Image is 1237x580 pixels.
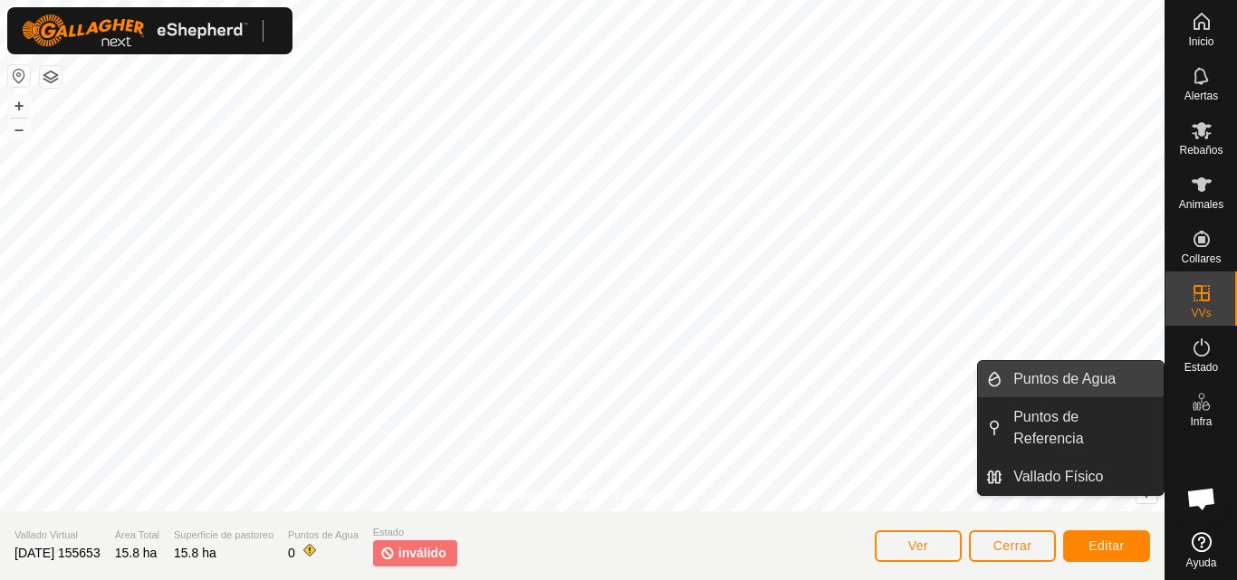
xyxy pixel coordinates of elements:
span: Superficie de pastoreo [174,528,273,543]
button: Cerrar [969,530,1056,562]
span: Estado [1184,362,1218,373]
span: Rebaños [1179,145,1223,156]
li: Puntos de Referencia [978,399,1164,457]
button: Ver [875,530,962,562]
span: Puntos de Agua [1013,368,1116,390]
span: Animales [1179,199,1223,210]
span: Puntos de Referencia [1013,406,1153,450]
a: Política de Privacidad [489,488,593,504]
a: Contáctenos [615,488,676,504]
span: [DATE] 155653 [14,546,101,560]
button: Editar [1063,530,1150,562]
button: Restablecer Mapa [8,65,30,87]
span: Editar [1088,538,1125,553]
a: Puntos de Referencia [1002,399,1164,457]
span: Vallado Virtual [14,528,101,543]
span: Vallado Físico [1013,466,1103,488]
span: inválido [398,544,446,563]
span: Infra [1190,416,1212,427]
span: Ver [908,538,929,553]
button: + [8,95,30,117]
img: Logo Gallagher [22,14,248,47]
button: Capas del Mapa [40,66,62,88]
span: VVs [1191,308,1211,319]
span: Alertas [1184,90,1218,101]
span: Cerrar [993,538,1032,553]
span: Área Total [115,528,159,543]
a: Vallado Físico [1002,459,1164,495]
li: Puntos de Agua [978,361,1164,397]
li: Vallado Físico [978,459,1164,495]
span: Collares [1181,253,1221,264]
span: 0 [288,546,295,560]
button: – [8,119,30,140]
span: Ayuda [1186,557,1217,568]
img: inválido [380,544,395,563]
a: Ayuda [1165,525,1237,575]
a: Puntos de Agua [1002,361,1164,397]
div: Chat abierto [1175,471,1229,526]
span: 15.8 ha [115,546,158,560]
span: 15.8 ha [174,546,216,560]
span: Estado [373,525,457,540]
span: Puntos de Agua [288,528,359,543]
span: Inicio [1188,36,1213,47]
